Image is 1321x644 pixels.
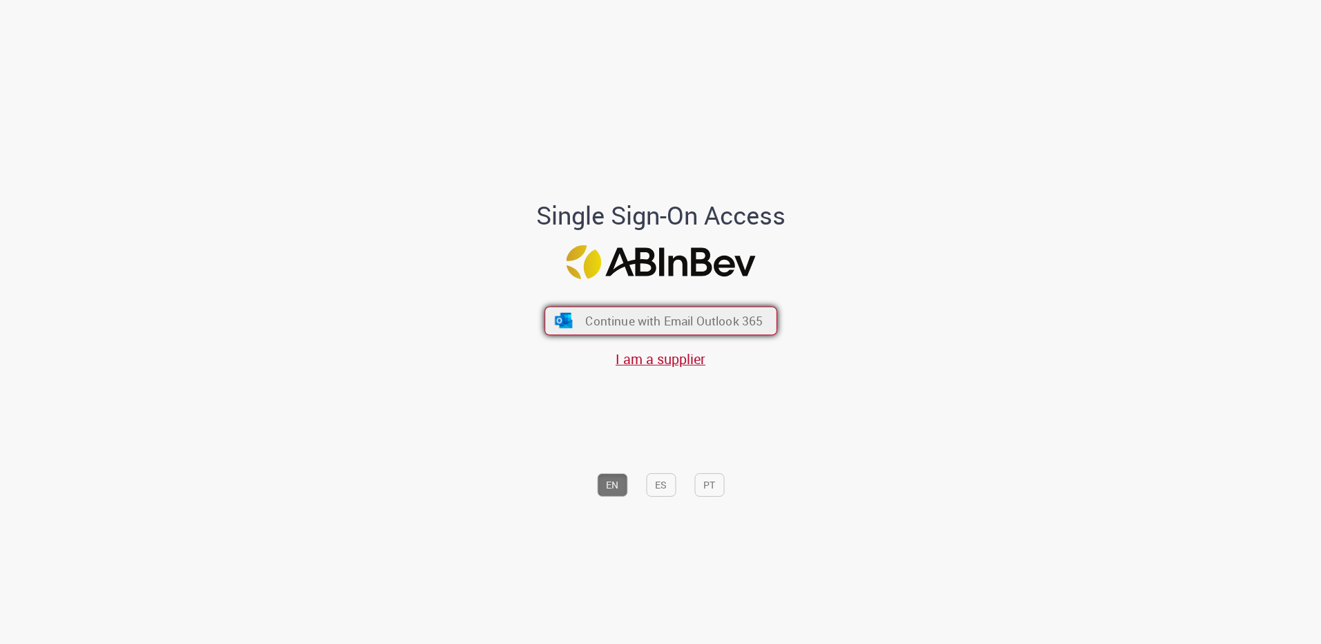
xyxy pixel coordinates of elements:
[544,306,777,335] button: ícone Azure/Microsoft 360 Continue with Email Outlook 365
[553,313,573,328] img: ícone Azure/Microsoft 360
[585,313,763,329] span: Continue with Email Outlook 365
[646,473,676,497] button: ES
[694,473,724,497] button: PT
[616,350,705,368] a: I am a supplier
[469,202,853,229] h1: Single Sign-On Access
[597,473,627,497] button: EN
[566,245,755,279] img: Logo ABInBev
